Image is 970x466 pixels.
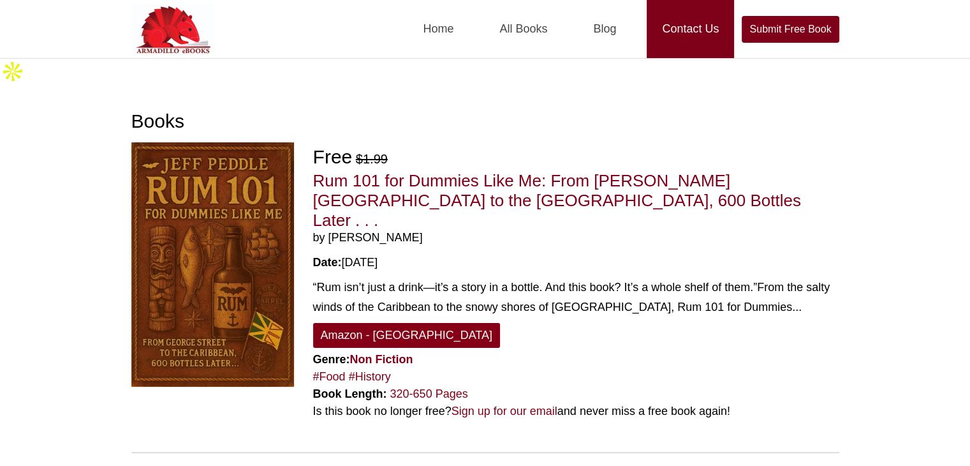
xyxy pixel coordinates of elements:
[349,370,391,383] a: #History
[313,146,353,167] span: Free
[313,370,346,383] a: #Food
[313,387,387,400] strong: Book Length:
[313,353,413,366] strong: Genre:
[313,278,839,317] div: “Rum isn’t just a drink—it’s a story in a bottle. And this book? It’s a whole shelf of them.”From...
[390,387,468,400] a: 320-650 Pages
[131,142,294,387] img: Rum 101 for Dummies Like Me: From George Street to the Caribbean, 600 Bottles Later . . .
[313,323,500,348] a: Amazon - [GEOGRAPHIC_DATA]
[313,403,839,420] div: Is this book no longer free? and never miss a free book again!
[313,171,801,230] a: Rum 101 for Dummies Like Me: From [PERSON_NAME][GEOGRAPHIC_DATA] to the [GEOGRAPHIC_DATA], 600 Bo...
[131,110,839,133] h1: Books
[452,405,557,417] a: Sign up for our email
[131,4,214,55] img: Armadilloebooks
[313,231,839,245] span: by [PERSON_NAME]
[350,353,413,366] a: Non Fiction
[313,256,342,269] strong: Date:
[313,254,839,271] div: [DATE]
[742,16,839,43] a: Submit Free Book
[356,152,388,166] del: $1.99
